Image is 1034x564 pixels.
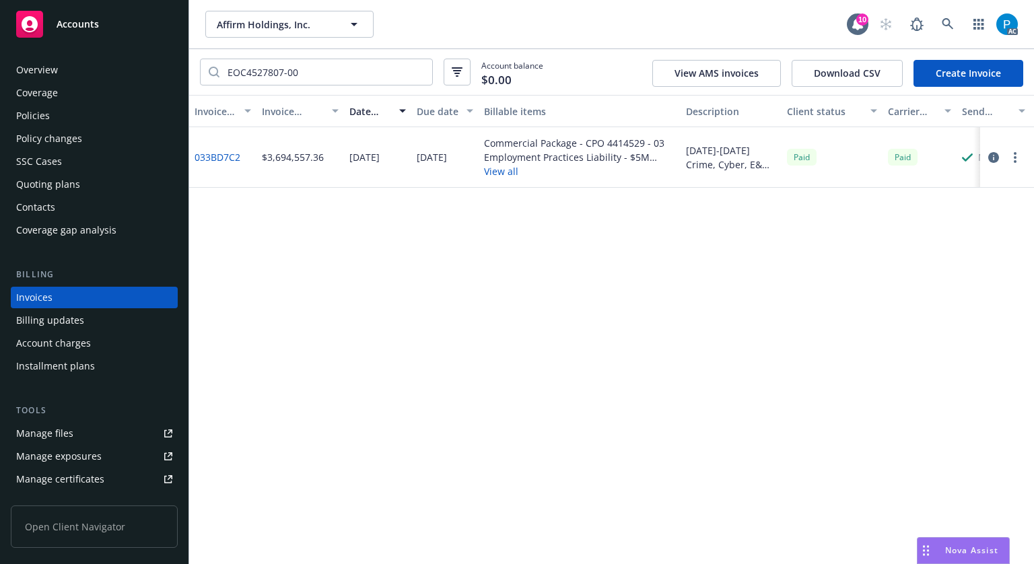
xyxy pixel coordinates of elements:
[484,136,675,150] div: Commercial Package - CPO 4414529 - 03
[189,95,256,127] button: Invoice ID
[195,150,240,164] a: 033BD7C2
[962,104,1010,118] div: Send result
[16,332,91,354] div: Account charges
[945,544,998,556] span: Nova Assist
[195,104,236,118] div: Invoice ID
[16,174,80,195] div: Quoting plans
[11,197,178,218] a: Contacts
[344,95,411,127] button: Date issued
[965,11,992,38] a: Switch app
[481,60,543,84] span: Account balance
[16,219,116,241] div: Coverage gap analysis
[16,197,55,218] div: Contacts
[11,446,178,467] a: Manage exposures
[417,104,458,118] div: Due date
[996,13,1018,35] img: photo
[11,310,178,331] a: Billing updates
[11,151,178,172] a: SSC Cases
[11,82,178,104] a: Coverage
[16,446,102,467] div: Manage exposures
[883,95,957,127] button: Carrier status
[11,404,178,417] div: Tools
[792,60,903,87] button: Download CSV
[16,355,95,377] div: Installment plans
[349,150,380,164] div: [DATE]
[11,128,178,149] a: Policy changes
[957,95,1031,127] button: Send result
[16,310,84,331] div: Billing updates
[914,60,1023,87] a: Create Invoice
[934,11,961,38] a: Search
[11,491,178,513] a: Manage claims
[686,143,776,172] div: [DATE]-[DATE] Crime, Cyber, E&O, EPL, Employed Lawyers, Fiduciary, and P&C Policies
[11,268,178,281] div: Billing
[903,11,930,38] a: Report a Bug
[872,11,899,38] a: Start snowing
[262,104,324,118] div: Invoice amount
[479,95,681,127] button: Billable items
[219,59,432,85] input: Filter by keyword...
[256,95,344,127] button: Invoice amount
[11,105,178,127] a: Policies
[484,164,675,178] button: View all
[917,537,1010,564] button: Nova Assist
[11,59,178,81] a: Overview
[681,95,782,127] button: Description
[782,95,883,127] button: Client status
[11,505,178,548] span: Open Client Navigator
[481,71,512,89] span: $0.00
[16,423,73,444] div: Manage files
[856,13,868,26] div: 10
[11,332,178,354] a: Account charges
[918,538,934,563] div: Drag to move
[652,60,781,87] button: View AMS invoices
[16,128,82,149] div: Policy changes
[787,149,817,166] div: Paid
[16,105,50,127] div: Policies
[349,104,391,118] div: Date issued
[686,104,776,118] div: Description
[484,150,675,164] div: Employment Practices Liability - $5M EPL/$5M FID - PHO2509164
[16,468,104,490] div: Manage certificates
[16,287,53,308] div: Invoices
[217,17,333,32] span: Affirm Holdings, Inc.
[888,104,936,118] div: Carrier status
[16,59,58,81] div: Overview
[484,104,675,118] div: Billable items
[11,468,178,490] a: Manage certificates
[888,149,918,166] div: Paid
[787,104,862,118] div: Client status
[11,287,178,308] a: Invoices
[411,95,479,127] button: Due date
[11,5,178,43] a: Accounts
[11,423,178,444] a: Manage files
[16,491,84,513] div: Manage claims
[11,355,178,377] a: Installment plans
[11,219,178,241] a: Coverage gap analysis
[57,19,99,30] span: Accounts
[16,151,62,172] div: SSC Cases
[11,174,178,195] a: Quoting plans
[262,150,324,164] div: $3,694,557.36
[16,82,58,104] div: Coverage
[417,150,447,164] div: [DATE]
[205,11,374,38] button: Affirm Holdings, Inc.
[209,67,219,77] svg: Search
